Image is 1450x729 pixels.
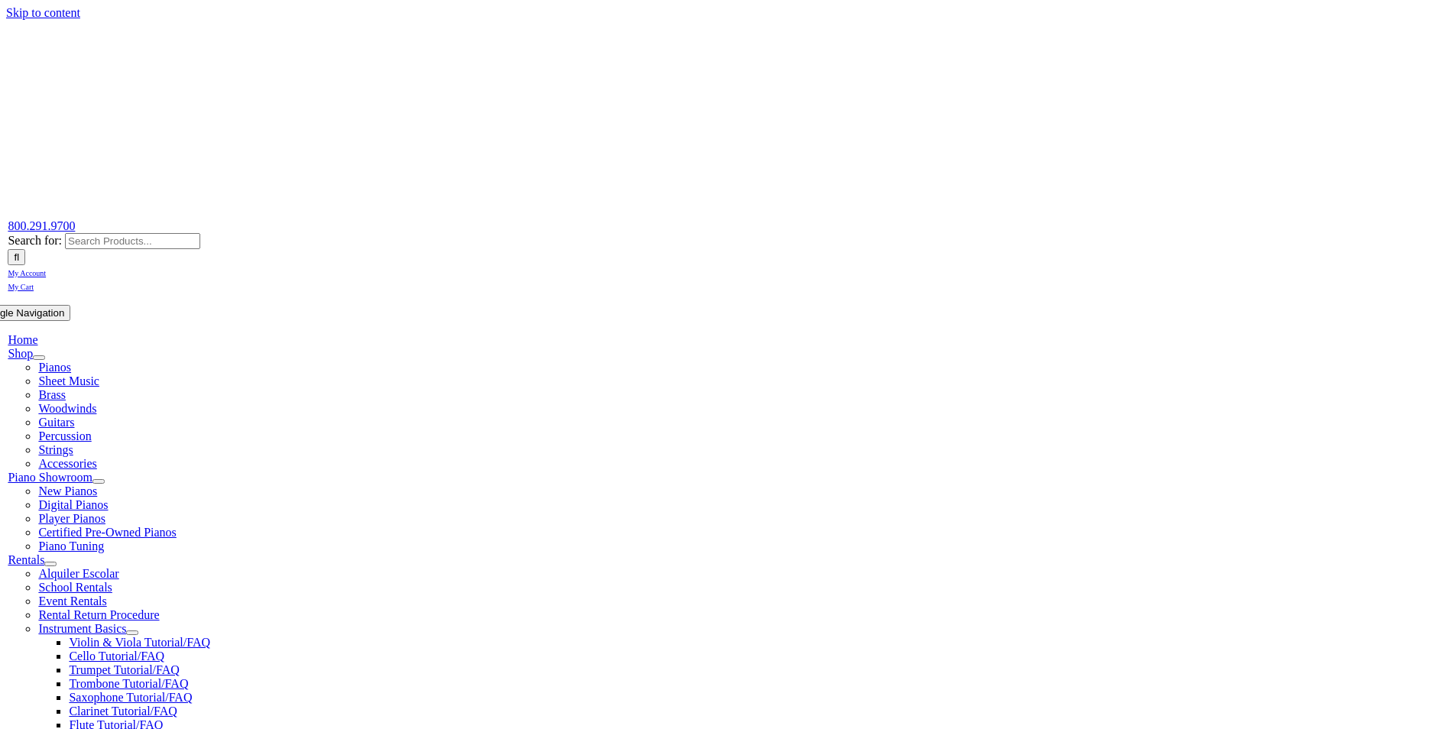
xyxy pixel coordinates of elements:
a: School Rentals [38,581,112,594]
a: Clarinet Tutorial/FAQ [69,705,177,718]
a: Percussion [38,429,91,442]
a: My Cart [8,279,34,292]
button: Open submenu of Instrument Basics [126,630,138,635]
a: Strings [38,443,73,456]
a: Shop [8,347,33,360]
a: Brass [38,388,66,401]
span: Search for: [8,234,62,247]
a: Saxophone Tutorial/FAQ [69,691,192,704]
a: Accessories [38,457,96,470]
button: Open submenu of Piano Showroom [92,479,105,484]
a: Cello Tutorial/FAQ [69,650,164,663]
a: Rental Return Procedure [38,608,159,621]
a: 800.291.9700 [8,219,75,232]
a: Home [8,333,37,346]
input: Search Products... [65,233,200,249]
a: Pianos [38,361,71,374]
button: Open submenu of Shop [33,355,45,360]
a: Trumpet Tutorial/FAQ [69,663,179,676]
span: My Account [8,269,46,277]
a: Piano Showroom [8,471,92,484]
a: New Pianos [38,484,97,497]
a: Woodwinds [38,402,96,415]
a: Trombone Tutorial/FAQ [69,677,188,690]
a: Sheet Music [38,374,99,387]
a: Instrument Basics [38,622,126,635]
a: Piano Tuning [38,539,104,552]
span: My Cart [8,283,34,291]
a: My Account [8,265,46,278]
a: Event Rentals [38,595,106,607]
a: Alquiler Escolar [38,567,118,580]
a: Digital Pianos [38,498,108,511]
a: Player Pianos [38,512,105,525]
a: Guitars [38,416,74,429]
a: Certified Pre-Owned Pianos [38,526,176,539]
a: Rentals [8,553,44,566]
a: Violin & Viola Tutorial/FAQ [69,636,210,649]
input: Search [8,249,25,265]
button: Open submenu of Rentals [44,562,57,566]
a: Skip to content [6,6,80,19]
